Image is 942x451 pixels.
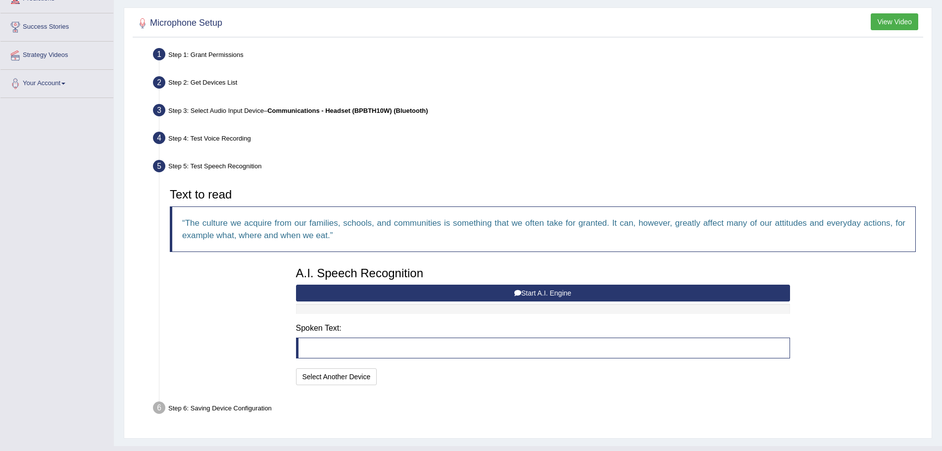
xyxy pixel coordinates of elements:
[149,399,927,420] div: Step 6: Saving Device Configuration
[149,101,927,123] div: Step 3: Select Audio Input Device
[296,324,790,333] h4: Spoken Text:
[149,45,927,67] div: Step 1: Grant Permissions
[170,188,916,201] h3: Text to read
[264,107,428,114] span: –
[149,129,927,150] div: Step 4: Test Voice Recording
[871,13,918,30] button: View Video
[182,218,905,240] q: The culture we acquire from our families, schools, and communities is something that we often tak...
[296,285,790,301] button: Start A.I. Engine
[267,107,428,114] b: Communications - Headset (BPBTH10W) (Bluetooth)
[296,368,377,385] button: Select Another Device
[0,70,113,95] a: Your Account
[149,157,927,179] div: Step 5: Test Speech Recognition
[0,42,113,66] a: Strategy Videos
[135,16,222,31] h2: Microphone Setup
[149,73,927,95] div: Step 2: Get Devices List
[0,13,113,38] a: Success Stories
[296,267,790,280] h3: A.I. Speech Recognition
